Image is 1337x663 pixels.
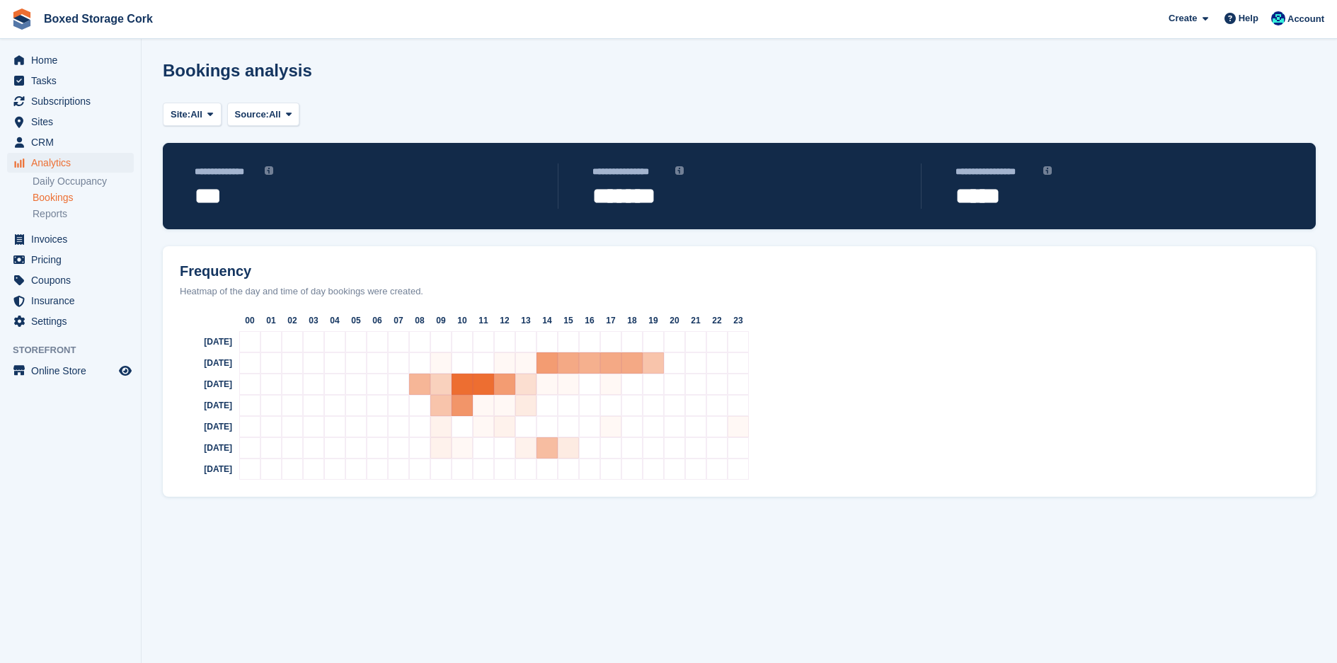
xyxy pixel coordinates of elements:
a: menu [7,71,134,91]
div: 12 [494,310,515,331]
div: 00 [239,310,260,331]
span: Insurance [31,291,116,311]
span: CRM [31,132,116,152]
span: Coupons [31,270,116,290]
div: 19 [643,310,664,331]
div: [DATE] [168,459,239,480]
span: Storefront [13,343,141,357]
h2: Frequency [168,263,1310,279]
div: 17 [600,310,621,331]
a: menu [7,91,134,111]
div: 15 [558,310,579,331]
div: 01 [260,310,282,331]
div: 08 [409,310,430,331]
span: Pricing [31,250,116,270]
div: [DATE] [168,352,239,374]
a: menu [7,291,134,311]
span: Site: [171,108,190,122]
a: menu [7,50,134,70]
a: Reports [33,207,134,221]
div: [DATE] [168,374,239,395]
div: [DATE] [168,395,239,416]
div: 21 [685,310,706,331]
a: menu [7,112,134,132]
div: 22 [706,310,728,331]
span: Subscriptions [31,91,116,111]
div: 06 [367,310,388,331]
span: Create [1169,11,1197,25]
div: 23 [728,310,749,331]
a: menu [7,270,134,290]
span: All [190,108,202,122]
div: 04 [324,310,345,331]
a: Preview store [117,362,134,379]
a: menu [7,361,134,381]
a: Daily Occupancy [33,175,134,188]
a: Boxed Storage Cork [38,7,159,30]
div: 10 [452,310,473,331]
span: Invoices [31,229,116,249]
span: Help [1239,11,1258,25]
a: menu [7,153,134,173]
div: Heatmap of the day and time of day bookings were created. [168,284,1310,299]
a: menu [7,311,134,331]
img: icon-info-grey-7440780725fd019a000dd9b08b2336e03edf1995a4989e88bcd33f0948082b44.svg [265,166,273,175]
span: Sites [31,112,116,132]
button: Site: All [163,103,222,126]
span: All [269,108,281,122]
span: Tasks [31,71,116,91]
div: 13 [515,310,536,331]
span: Home [31,50,116,70]
img: Vincent [1271,11,1285,25]
a: Bookings [33,191,134,204]
div: 05 [345,310,367,331]
img: stora-icon-8386f47178a22dfd0bd8f6a31ec36ba5ce8667c1dd55bd0f319d3a0aa187defe.svg [11,8,33,30]
img: icon-info-grey-7440780725fd019a000dd9b08b2336e03edf1995a4989e88bcd33f0948082b44.svg [1043,166,1052,175]
div: 03 [303,310,324,331]
button: Source: All [227,103,300,126]
span: Online Store [31,361,116,381]
div: 14 [536,310,558,331]
a: menu [7,132,134,152]
span: Analytics [31,153,116,173]
div: [DATE] [168,437,239,459]
a: menu [7,250,134,270]
div: 07 [388,310,409,331]
a: menu [7,229,134,249]
div: 02 [282,310,303,331]
div: 11 [473,310,494,331]
span: Source: [235,108,269,122]
div: 09 [430,310,452,331]
div: 16 [579,310,600,331]
img: icon-info-grey-7440780725fd019a000dd9b08b2336e03edf1995a4989e88bcd33f0948082b44.svg [675,166,684,175]
span: Account [1287,12,1324,26]
span: Settings [31,311,116,331]
div: [DATE] [168,416,239,437]
div: [DATE] [168,331,239,352]
div: 20 [664,310,685,331]
h1: Bookings analysis [163,61,312,80]
div: 18 [621,310,643,331]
